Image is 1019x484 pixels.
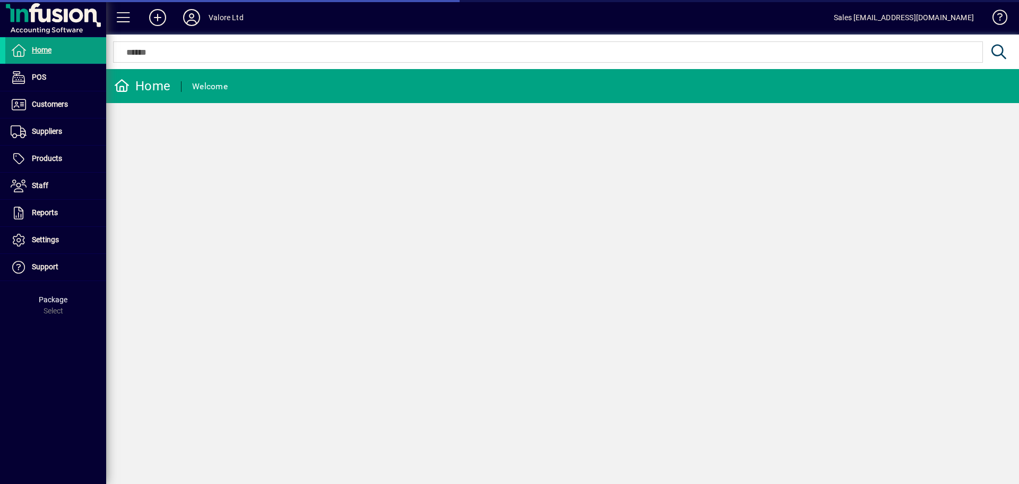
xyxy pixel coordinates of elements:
[39,295,67,304] span: Package
[32,46,51,54] span: Home
[5,64,106,91] a: POS
[5,146,106,172] a: Products
[32,235,59,244] span: Settings
[32,154,62,163] span: Products
[32,100,68,108] span: Customers
[5,91,106,118] a: Customers
[985,2,1006,37] a: Knowledge Base
[32,73,46,81] span: POS
[114,78,170,95] div: Home
[5,118,106,145] a: Suppliers
[192,78,228,95] div: Welcome
[32,127,62,135] span: Suppliers
[141,8,175,27] button: Add
[209,9,244,26] div: Valore Ltd
[5,254,106,281] a: Support
[32,181,48,190] span: Staff
[5,173,106,199] a: Staff
[5,227,106,253] a: Settings
[175,8,209,27] button: Profile
[32,262,58,271] span: Support
[5,200,106,226] a: Reports
[834,9,974,26] div: Sales [EMAIL_ADDRESS][DOMAIN_NAME]
[32,208,58,217] span: Reports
